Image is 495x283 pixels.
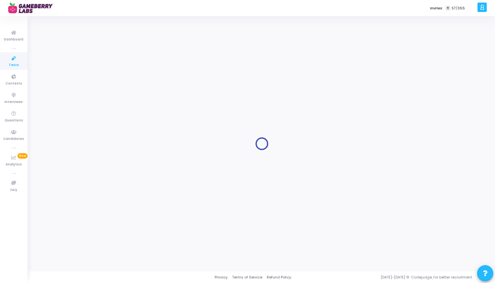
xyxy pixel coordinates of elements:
[10,187,17,193] span: FAQ
[18,153,28,159] span: New
[430,6,443,11] label: Invites:
[232,275,262,280] a: Terms of Service
[5,118,23,123] span: Questions
[6,81,22,86] span: Contests
[4,37,24,42] span: Dashboard
[4,136,24,142] span: Candidates
[446,6,450,11] span: T
[452,6,465,11] span: 57/366
[215,275,228,280] a: Privacy
[291,275,487,280] div: [DATE]-[DATE] © Codejudge, for better recruitment.
[9,62,19,68] span: Tests
[267,275,291,280] a: Refund Policy
[6,162,22,167] span: Analytics
[8,2,57,15] img: logo
[5,99,23,105] span: Interviews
